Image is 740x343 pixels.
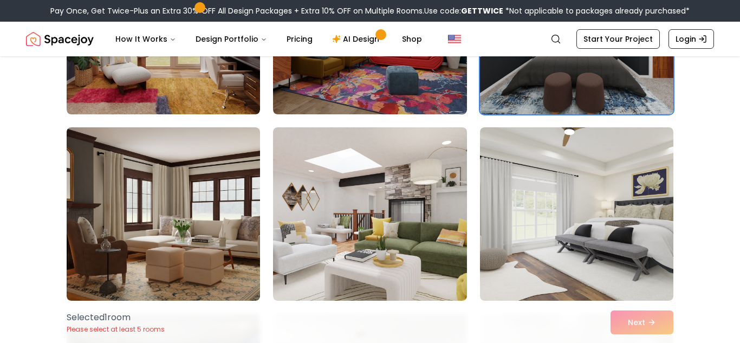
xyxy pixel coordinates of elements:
a: Spacejoy [26,28,94,50]
a: Pricing [278,28,321,50]
img: Spacejoy Logo [26,28,94,50]
p: Selected 1 room [67,311,165,324]
nav: Global [26,22,714,56]
a: Login [668,29,714,49]
span: *Not applicable to packages already purchased* [503,5,690,16]
img: United States [448,33,461,46]
a: Start Your Project [576,29,660,49]
a: Shop [393,28,431,50]
button: Design Portfolio [187,28,276,50]
img: Room room-6 [480,127,673,301]
span: Use code: [424,5,503,16]
p: Please select at least 5 rooms [67,325,165,334]
div: Pay Once, Get Twice-Plus an Extra 30% OFF All Design Packages + Extra 10% OFF on Multiple Rooms. [50,5,690,16]
b: GETTWICE [461,5,503,16]
img: Room room-5 [273,127,466,301]
a: AI Design [323,28,391,50]
button: How It Works [107,28,185,50]
img: Room room-4 [67,127,260,301]
nav: Main [107,28,431,50]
